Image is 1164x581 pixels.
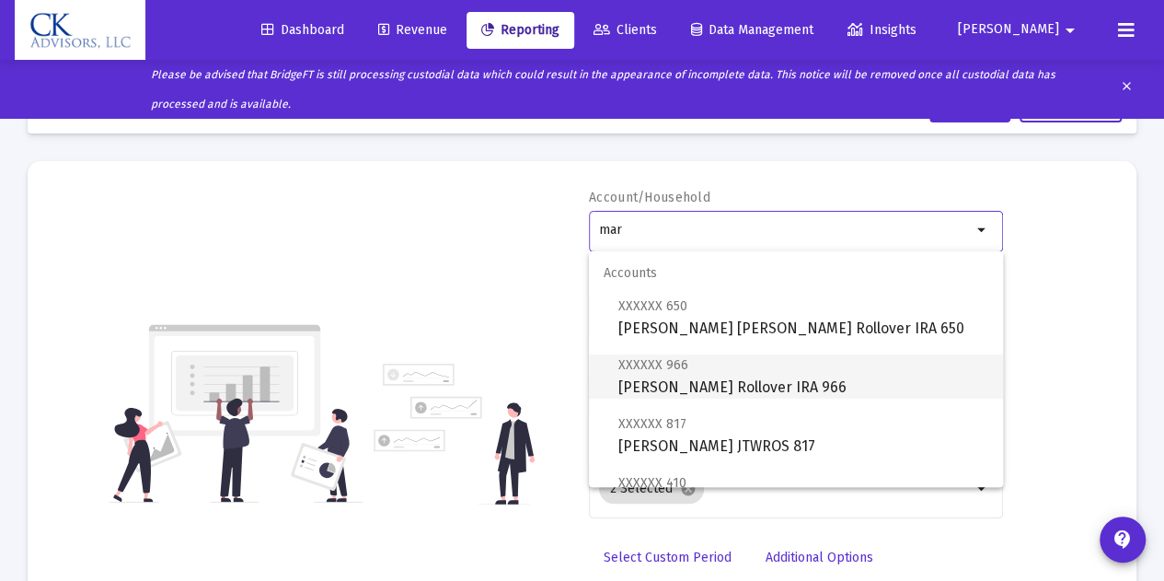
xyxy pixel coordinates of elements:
[936,11,1103,48] button: [PERSON_NAME]
[589,251,1003,296] span: Accounts
[594,22,657,38] span: Clients
[599,471,972,507] mat-chip-list: Selection
[618,357,688,373] span: XXXXXX 966
[467,12,574,49] a: Reporting
[833,12,931,49] a: Insights
[972,219,994,241] mat-icon: arrow_drop_down
[151,68,1055,110] i: Please be advised that BridgeFT is still processing custodial data which could result in the appe...
[579,12,672,49] a: Clients
[618,295,988,340] span: [PERSON_NAME] [PERSON_NAME] Rollover IRA 650
[1120,76,1134,103] mat-icon: clear
[109,322,363,505] img: reporting
[261,22,344,38] span: Dashboard
[766,550,873,565] span: Additional Options
[374,364,535,505] img: reporting-alt
[589,190,710,205] label: Account/Household
[604,550,732,565] span: Select Custom Period
[972,478,994,500] mat-icon: arrow_drop_down
[481,22,559,38] span: Reporting
[618,416,686,432] span: XXXXXX 817
[618,354,988,399] span: [PERSON_NAME] Rollover IRA 966
[676,12,828,49] a: Data Management
[1059,12,1081,49] mat-icon: arrow_drop_down
[618,471,988,517] span: [PERSON_NAME] [PERSON_NAME] JTWROS 410
[29,12,132,49] img: Dashboard
[618,475,686,491] span: XXXXXX 410
[691,22,813,38] span: Data Management
[847,22,916,38] span: Insights
[618,298,687,314] span: XXXXXX 650
[247,12,359,49] a: Dashboard
[363,12,462,49] a: Revenue
[378,22,447,38] span: Revenue
[618,413,988,458] span: [PERSON_NAME] JTWROS 817
[958,22,1059,38] span: [PERSON_NAME]
[1112,529,1134,551] mat-icon: contact_support
[680,481,697,497] mat-icon: cancel
[599,474,704,504] mat-chip: 2 Selected
[599,223,972,238] input: Search or select an account or household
